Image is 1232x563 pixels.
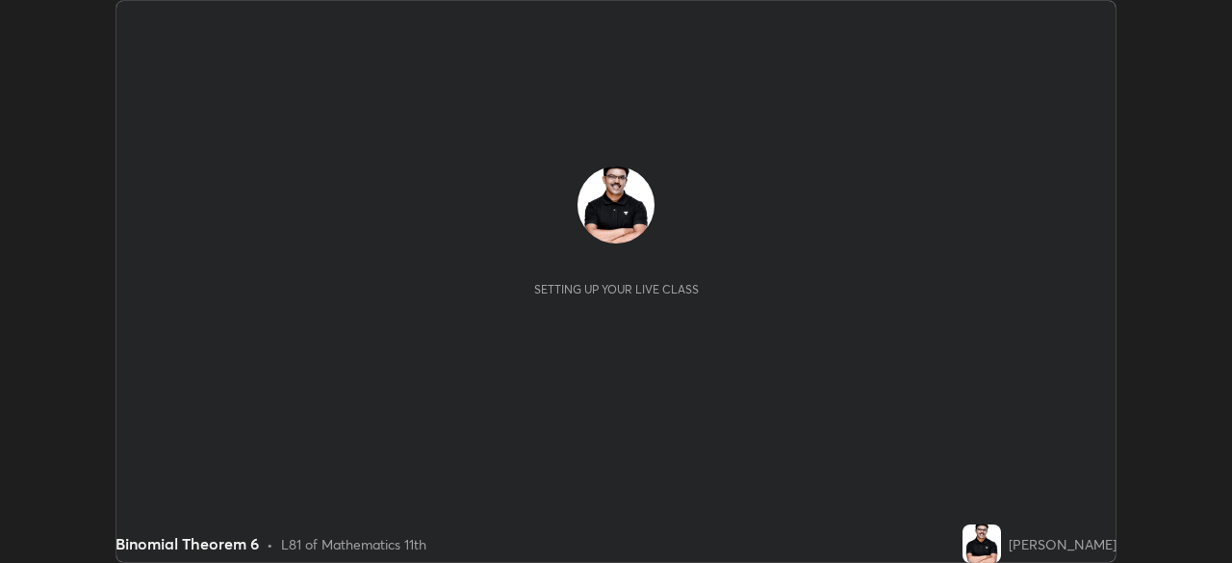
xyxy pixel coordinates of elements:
[267,534,273,554] div: •
[534,282,699,296] div: Setting up your live class
[577,166,654,243] img: 83de30cf319e457290fb9ba58134f690.jpg
[1009,534,1116,554] div: [PERSON_NAME]
[962,525,1001,563] img: 83de30cf319e457290fb9ba58134f690.jpg
[115,532,259,555] div: Binomial Theorem 6
[281,534,426,554] div: L81 of Mathematics 11th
